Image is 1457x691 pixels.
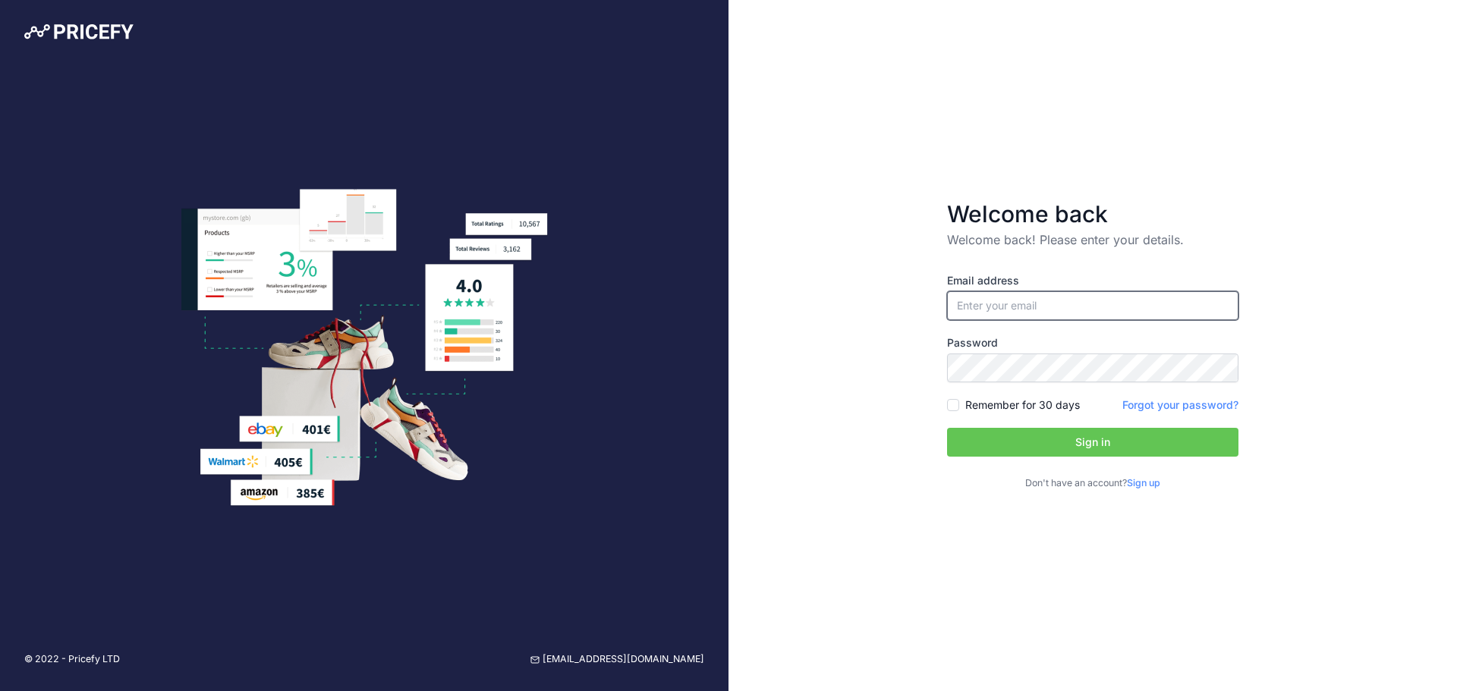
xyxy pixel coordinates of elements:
[947,335,1238,350] label: Password
[947,200,1238,228] h3: Welcome back
[24,652,120,667] p: © 2022 - Pricefy LTD
[947,428,1238,457] button: Sign in
[947,476,1238,491] p: Don't have an account?
[24,24,134,39] img: Pricefy
[947,273,1238,288] label: Email address
[530,652,704,667] a: [EMAIL_ADDRESS][DOMAIN_NAME]
[1127,477,1160,488] a: Sign up
[1122,398,1238,411] a: Forgot your password?
[965,397,1080,413] label: Remember for 30 days
[947,231,1238,249] p: Welcome back! Please enter your details.
[947,291,1238,320] input: Enter your email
